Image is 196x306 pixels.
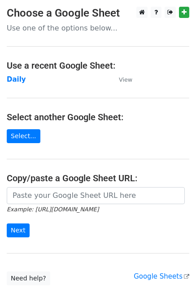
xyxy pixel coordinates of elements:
a: Need help? [7,271,50,285]
small: View [119,76,132,83]
h4: Select another Google Sheet: [7,112,189,122]
h3: Choose a Google Sheet [7,7,189,20]
small: Example: [URL][DOMAIN_NAME] [7,206,99,213]
a: View [110,75,132,83]
a: Daily [7,75,26,83]
p: Use one of the options below... [7,23,189,33]
a: Google Sheets [134,272,189,280]
h4: Copy/paste a Google Sheet URL: [7,173,189,184]
input: Paste your Google Sheet URL here [7,187,185,204]
input: Next [7,223,30,237]
a: Select... [7,129,40,143]
h4: Use a recent Google Sheet: [7,60,189,71]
